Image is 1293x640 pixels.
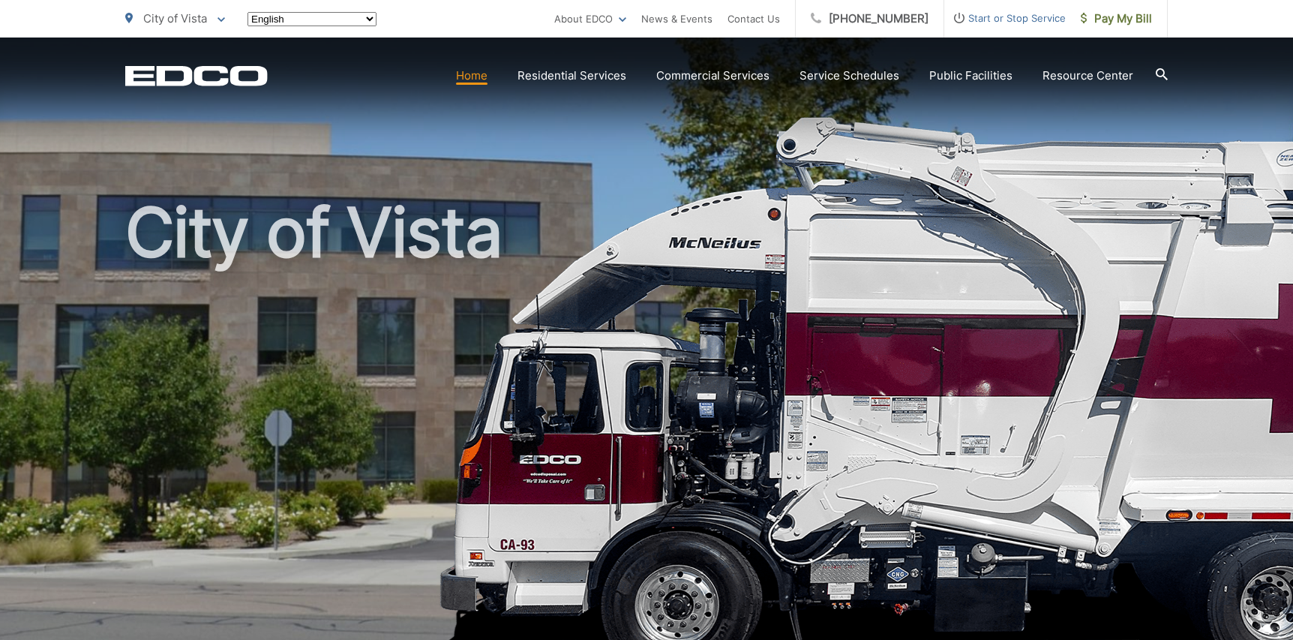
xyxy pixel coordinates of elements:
[1081,10,1152,28] span: Pay My Bill
[656,67,769,85] a: Commercial Services
[143,11,207,26] span: City of Vista
[554,10,626,28] a: About EDCO
[727,10,780,28] a: Contact Us
[641,10,712,28] a: News & Events
[929,67,1012,85] a: Public Facilities
[799,67,899,85] a: Service Schedules
[517,67,626,85] a: Residential Services
[247,12,376,26] select: Select a language
[456,67,487,85] a: Home
[125,65,268,86] a: EDCD logo. Return to the homepage.
[1042,67,1133,85] a: Resource Center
